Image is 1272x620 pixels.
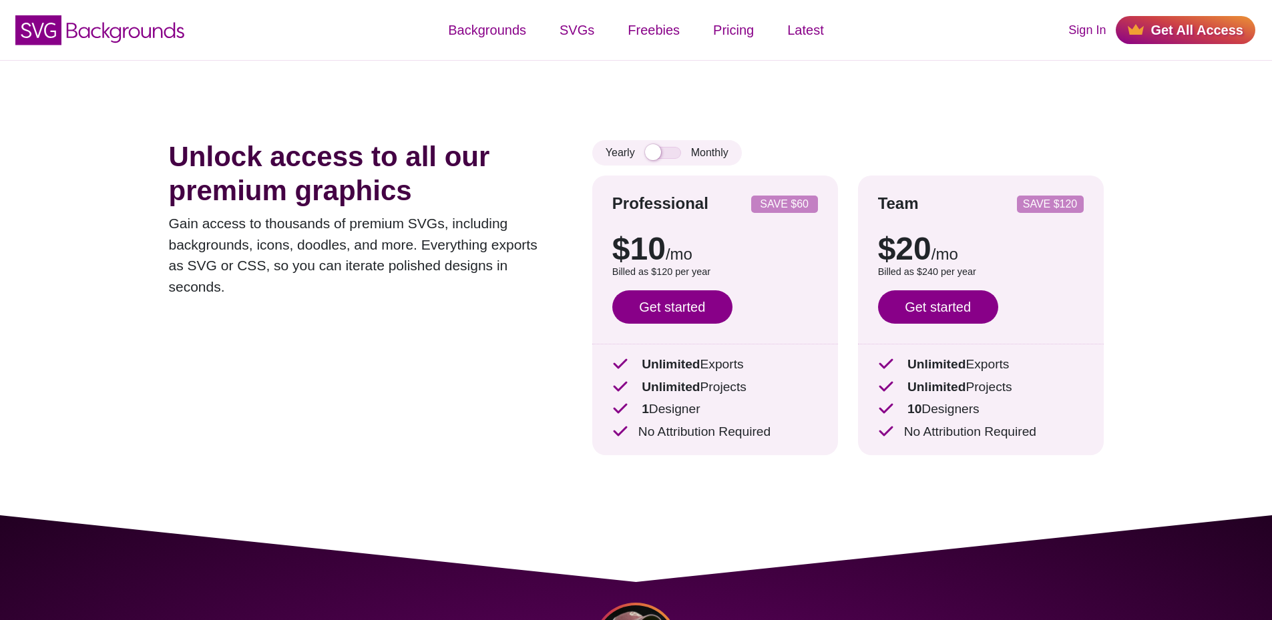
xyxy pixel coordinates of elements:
[612,265,818,280] p: Billed as $120 per year
[757,199,813,210] p: SAVE $60
[878,422,1084,442] p: No Attribution Required
[431,10,543,50] a: Backgrounds
[612,378,818,397] p: Projects
[878,265,1084,280] p: Billed as $240 per year
[642,380,700,394] strong: Unlimited
[612,422,818,442] p: No Attribution Required
[878,194,919,212] strong: Team
[1022,199,1078,210] p: SAVE $120
[642,402,649,416] strong: 1
[612,400,818,419] p: Designer
[1116,16,1255,44] a: Get All Access
[612,290,732,324] a: Get started
[612,194,708,212] strong: Professional
[878,233,1084,265] p: $20
[878,290,998,324] a: Get started
[878,355,1084,374] p: Exports
[543,10,611,50] a: SVGs
[878,378,1084,397] p: Projects
[771,10,840,50] a: Latest
[907,402,921,416] strong: 10
[612,355,818,374] p: Exports
[931,245,958,263] span: /mo
[592,140,742,166] div: Yearly Monthly
[907,380,966,394] strong: Unlimited
[642,357,700,371] strong: Unlimited
[878,400,1084,419] p: Designers
[696,10,771,50] a: Pricing
[1068,21,1106,39] a: Sign In
[612,233,818,265] p: $10
[611,10,696,50] a: Freebies
[169,213,552,297] p: Gain access to thousands of premium SVGs, including backgrounds, icons, doodles, and more. Everyt...
[666,245,692,263] span: /mo
[907,357,966,371] strong: Unlimited
[169,140,552,208] h1: Unlock access to all our premium graphics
